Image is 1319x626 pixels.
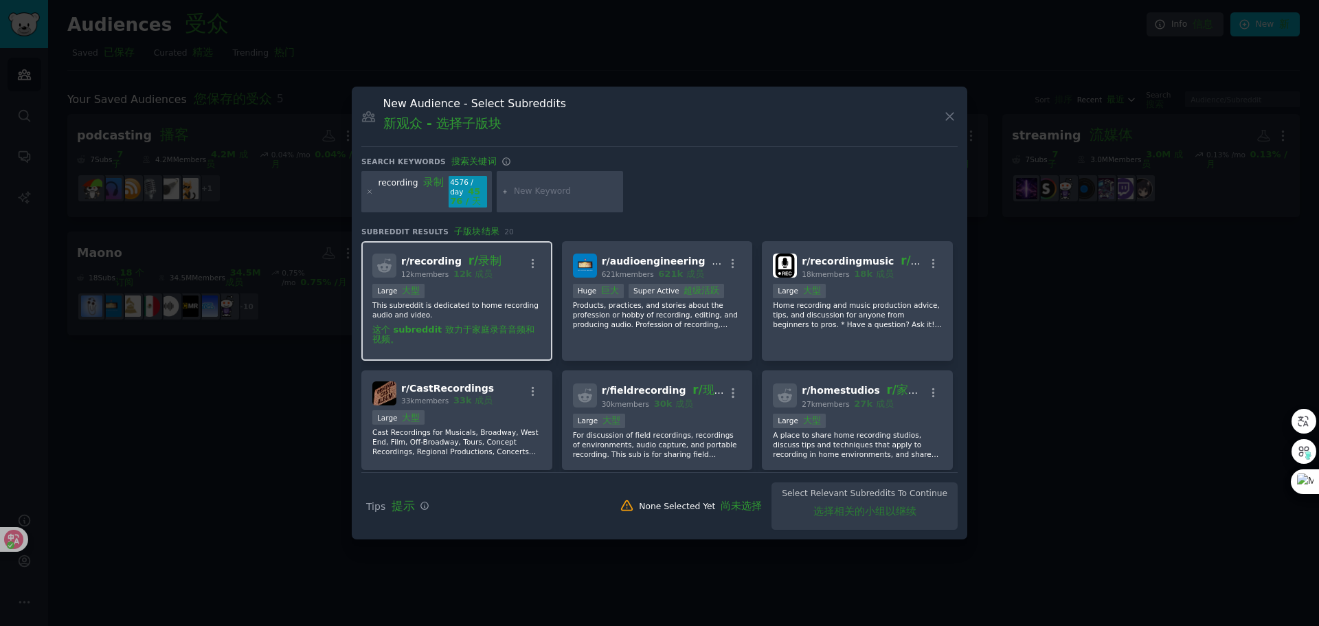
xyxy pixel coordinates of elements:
span: 33k members [401,396,493,405]
font: 30k 成员 [654,399,693,409]
span: r/ recording [401,256,501,267]
font: 18k 成员 [854,269,893,279]
button: Tips 提示 [361,493,434,519]
font: r/音频工程 [712,254,768,267]
p: Home recording and music production advice, tips, and discussion for anyone from beginners to pro... [773,300,942,329]
font: 12k 成员 [453,269,493,279]
div: Large [372,284,425,298]
div: Large [773,284,825,298]
font: 这个 subreddit 致力于家庭录音音频和视频。 [372,324,534,344]
div: Super Active [629,284,724,298]
span: r/ CastRecordings [401,383,494,394]
span: 18k members [802,270,893,278]
font: r/录音音乐 [901,254,957,267]
font: r/家庭录音室 [887,383,955,396]
font: 大型 [402,412,420,423]
span: Tips [366,498,415,515]
font: 27k 成员 [854,399,893,409]
span: 12k members [401,270,493,278]
font: 巨大 [601,285,619,295]
font: 4576 / 天 [450,186,481,206]
font: 大型 [803,285,821,295]
div: 4576 / day [449,176,487,208]
span: 621k members [602,270,704,278]
div: Huge [573,284,624,298]
font: 33k 成员 [453,395,493,405]
span: r/ homestudios [802,385,955,396]
font: 提示 [392,499,415,513]
font: 超级活跃 [684,285,719,295]
span: r/ recordingmusic [802,256,957,267]
h3: New Audience - Select Subreddits [383,96,566,137]
div: Large [573,414,625,428]
font: 大型 [602,415,620,425]
img: recordingmusic [773,254,797,278]
div: None Selected Yet [639,500,762,513]
h3: Search keywords [361,157,497,166]
img: audioengineering [573,254,597,278]
font: 新观众 - 选择子版块 [383,115,502,131]
span: r/ fieldrecording [602,385,749,396]
div: Large [773,414,825,428]
font: 尚未选择 [721,500,762,511]
font: 子版块结果 [454,226,499,236]
span: Subreddit Results [361,227,499,236]
font: 大型 [402,285,420,295]
font: 搜索关键词 [451,156,497,166]
span: 20 [504,227,514,236]
span: r/ audioengineering [602,256,769,267]
input: New Keyword [514,186,618,198]
div: Large [372,410,425,425]
span: 27k members [802,400,893,408]
p: This subreddit is dedicated to home recording audio and video. [372,300,541,350]
p: Products, practices, and stories about the profession or hobby of recording, editing, and produci... [573,300,742,329]
font: 录制 [423,176,444,188]
span: 30k members [602,400,693,408]
font: r/现场录音 [692,383,749,396]
p: Cast Recordings for Musicals, Broadway, West End, Film, Off-Broadway, Tours, Concept Recordings, ... [372,427,541,456]
p: For discussion of field recordings, recordings of environments, audio capture, and portable recor... [573,430,742,459]
font: 大型 [803,415,821,425]
font: 621k 成员 [658,269,703,279]
font: r/录制 [469,254,501,267]
p: A place to share home recording studios, discuss tips and techniques that apply to recording in h... [773,430,942,459]
img: CastRecordings [372,381,396,405]
div: recording [379,176,444,208]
